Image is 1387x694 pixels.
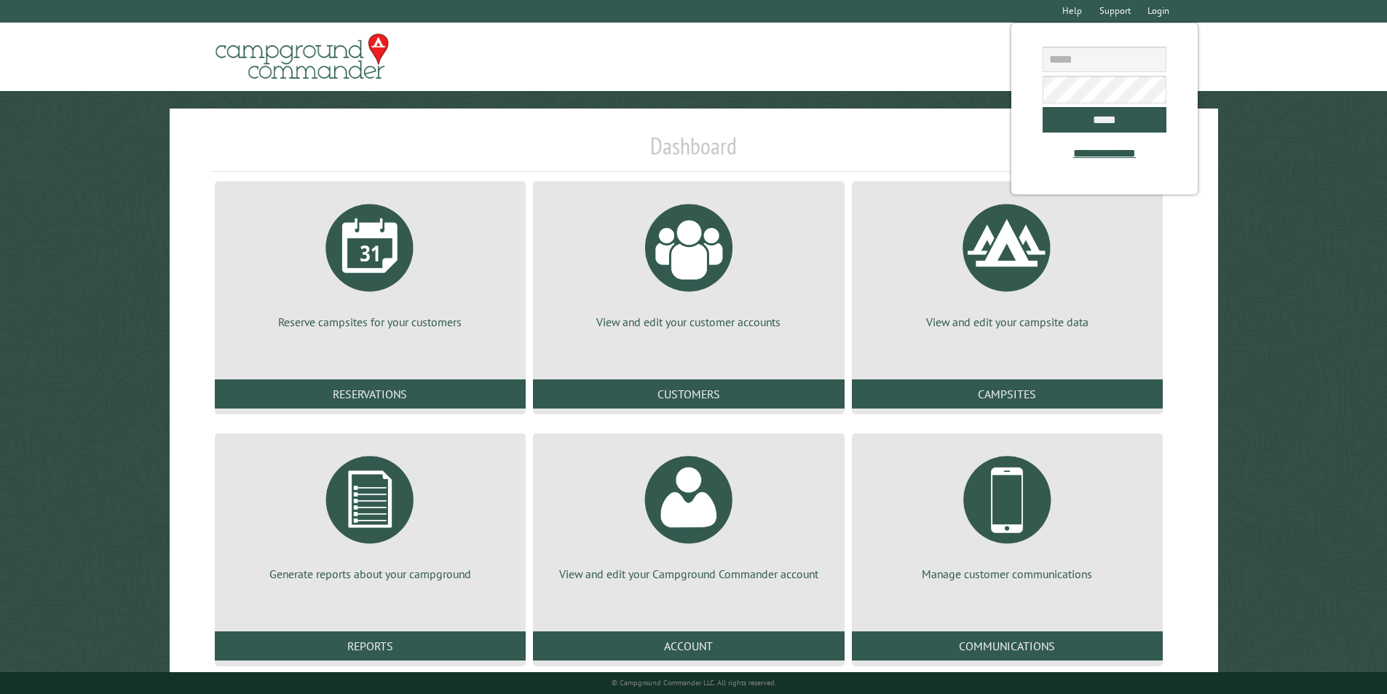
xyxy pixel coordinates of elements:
a: Manage customer communications [869,445,1145,582]
a: Account [533,631,844,661]
a: Reserve campsites for your customers [232,193,508,330]
p: View and edit your Campground Commander account [550,566,826,582]
img: Campground Commander [211,28,393,85]
a: View and edit your campsite data [869,193,1145,330]
p: View and edit your campsite data [869,314,1145,330]
p: View and edit your customer accounts [550,314,826,330]
a: View and edit your customer accounts [550,193,826,330]
p: Reserve campsites for your customers [232,314,508,330]
a: Communications [852,631,1163,661]
small: © Campground Commander LLC. All rights reserved. [612,678,776,687]
a: Reservations [215,379,526,409]
a: Campsites [852,379,1163,409]
h1: Dashboard [211,132,1177,172]
p: Manage customer communications [869,566,1145,582]
a: Customers [533,379,844,409]
p: Generate reports about your campground [232,566,508,582]
a: View and edit your Campground Commander account [550,445,826,582]
a: Reports [215,631,526,661]
a: Generate reports about your campground [232,445,508,582]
